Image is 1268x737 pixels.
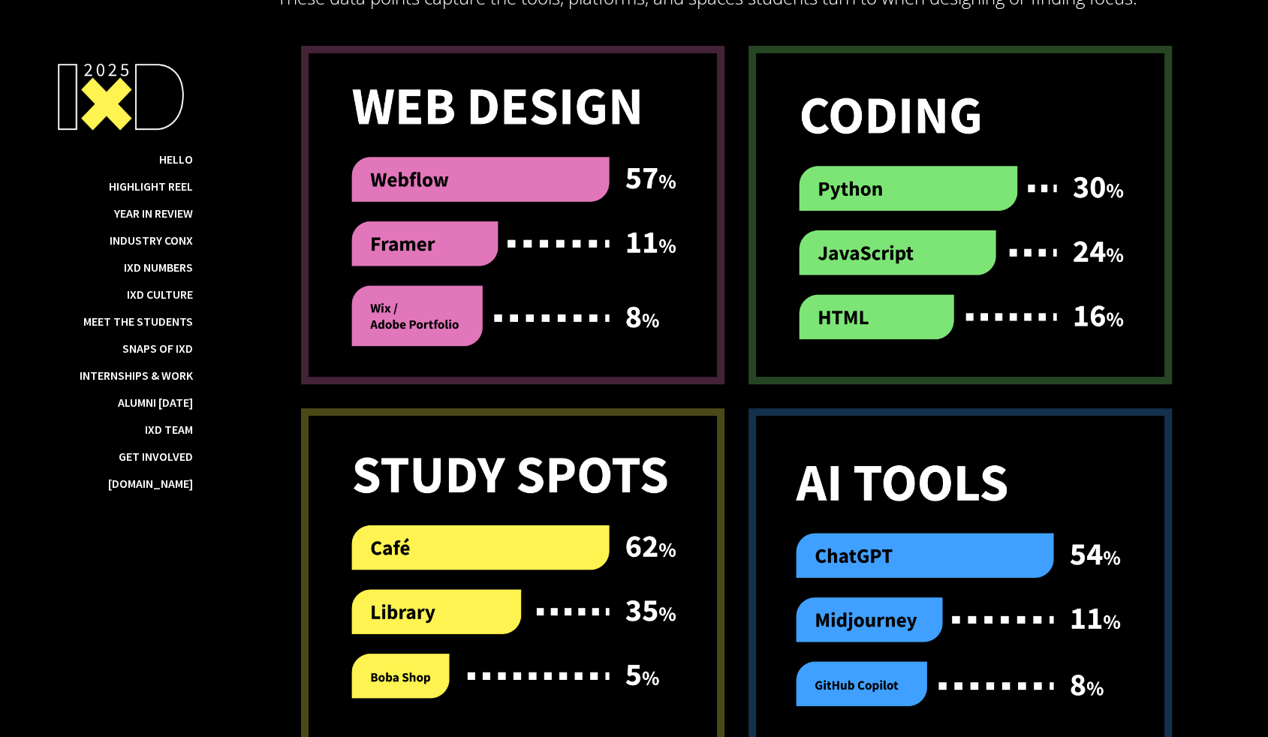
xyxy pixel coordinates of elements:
a: Year in Review [114,206,193,221]
a: Internships & Work [80,368,193,383]
a: IxD Team [145,422,193,437]
a: Alumni [DATE] [118,395,193,410]
a: IxD Numbers [124,260,193,275]
a: IxD Culture [127,287,193,302]
a: Snaps of IxD [122,341,193,356]
a: Highlight Reel [109,179,193,194]
a: Meet the Students [83,314,193,329]
a: Hello [159,152,193,167]
a: Get Involved [119,449,193,464]
a: Industry ConX [110,233,193,248]
a: [DOMAIN_NAME] [108,476,193,491]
